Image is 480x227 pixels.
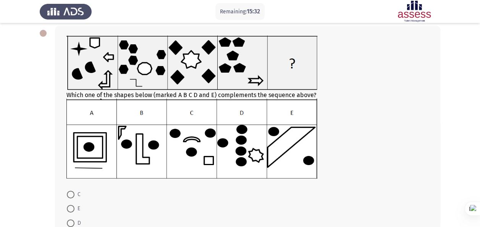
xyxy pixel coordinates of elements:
[66,36,429,180] div: Which one of the shapes below (marked A B C D and E) complements the sequence above?
[247,8,260,15] span: 15:32
[66,99,317,178] img: UkFYYV8wOTRfQi5wbmcxNjkxMzMzNDQ3OTcw.png
[40,1,92,22] img: Assess Talent Management logo
[66,36,317,90] img: UkFYYV8wOTRfQS5wbmcxNjkxMzMzNDM5Mjg2.png
[74,190,81,199] span: C
[220,7,260,16] p: Remaining:
[388,1,440,22] img: Assessment logo of ASSESS Focus 4 Module Assessment (EN/AR) (Advanced - IB)
[74,204,80,213] span: E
